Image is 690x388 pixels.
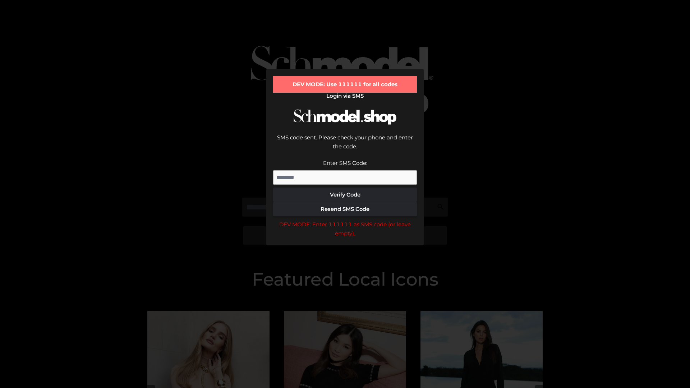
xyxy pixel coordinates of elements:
[323,160,367,166] label: Enter SMS Code:
[273,188,417,202] button: Verify Code
[273,93,417,99] h2: Login via SMS
[273,76,417,93] div: DEV MODE: Use 111111 for all codes
[273,202,417,216] button: Resend SMS Code
[273,133,417,158] div: SMS code sent. Please check your phone and enter the code.
[273,220,417,238] div: DEV MODE: Enter 111111 as SMS code (or leave empty).
[291,103,399,131] img: Schmodel Logo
